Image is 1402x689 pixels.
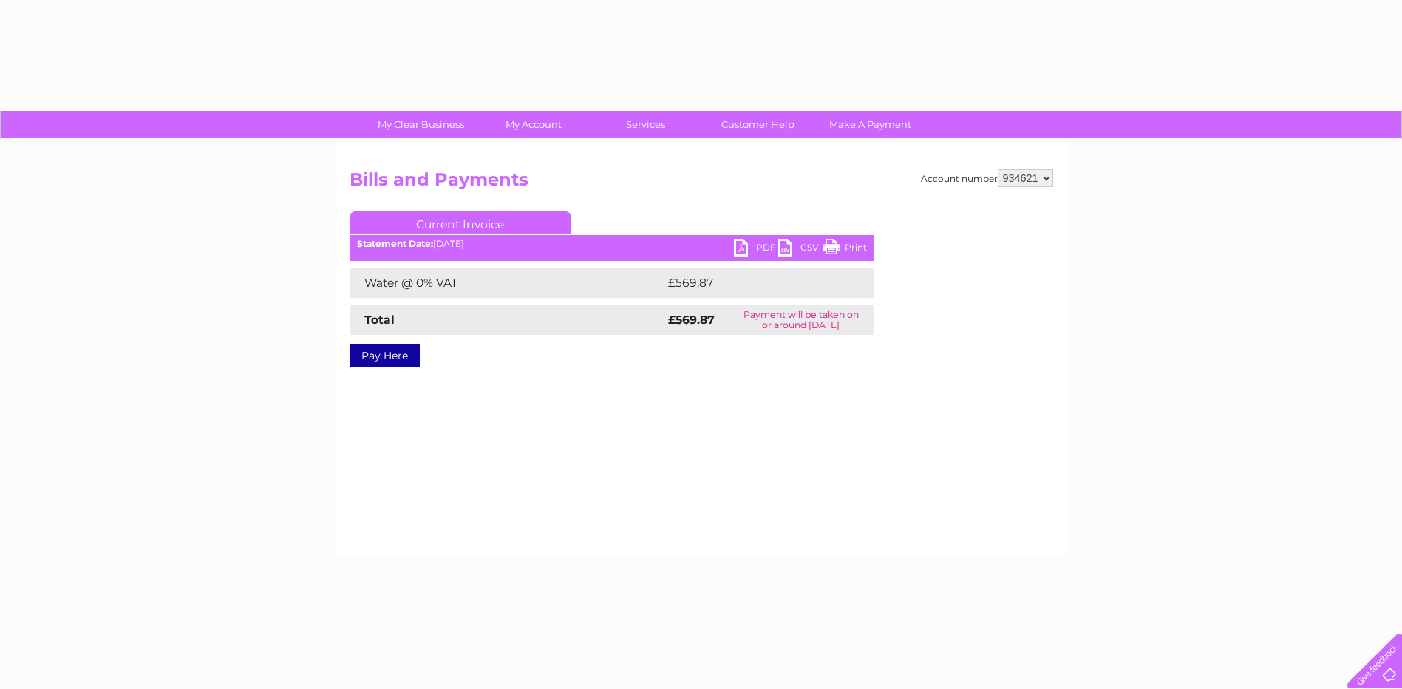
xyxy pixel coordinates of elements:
a: Pay Here [350,344,420,367]
td: £569.87 [664,268,848,298]
a: Print [823,239,867,260]
a: Current Invoice [350,211,571,234]
a: Make A Payment [809,111,931,138]
strong: Total [364,313,395,327]
div: Account number [921,169,1053,187]
div: [DATE] [350,239,874,249]
a: CSV [778,239,823,260]
strong: £569.87 [668,313,715,327]
a: My Account [472,111,594,138]
td: Water @ 0% VAT [350,268,664,298]
a: My Clear Business [360,111,482,138]
a: Services [585,111,707,138]
b: Statement Date: [357,238,433,249]
a: Customer Help [697,111,819,138]
a: PDF [734,239,778,260]
td: Payment will be taken on or around [DATE] [728,305,874,335]
h2: Bills and Payments [350,169,1053,197]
